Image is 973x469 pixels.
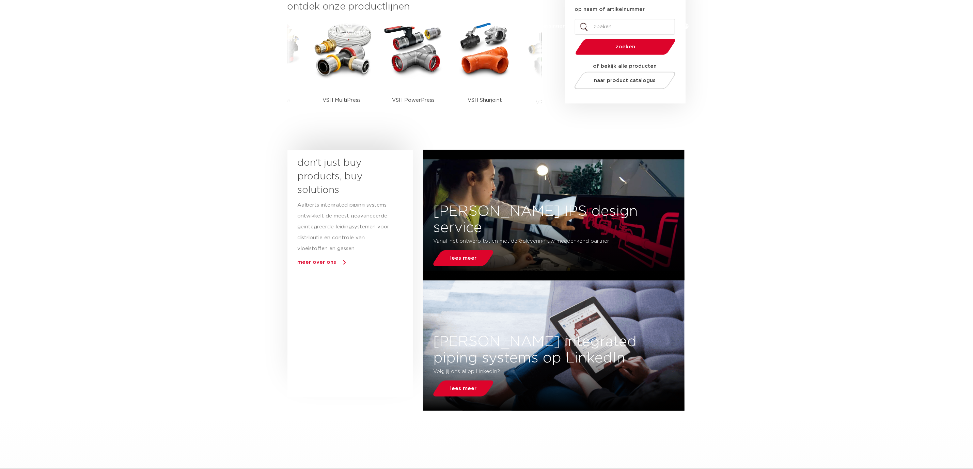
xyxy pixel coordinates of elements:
[593,64,657,69] strong: of bekijk alle producten
[433,366,633,377] p: Volg jij ons al op LinkedIn?
[298,200,390,254] p: Aalberts integrated piping systems ontwikkelt de meest geavanceerde geïntegreerde leidingsystemen...
[468,79,502,121] p: VSH Shurjoint
[530,13,566,39] a: toepassingen
[450,386,476,391] span: lees meer
[431,250,496,266] a: lees meer
[594,78,656,83] span: naar product catalogus
[433,236,633,247] p: Vanaf het ontwerp tot en met de oplevering uw meedenkend partner
[487,13,516,39] a: segmenten
[431,381,496,397] a: lees meer
[572,72,677,89] a: naar product catalogus
[392,79,435,121] p: VSH PowerPress
[454,20,516,121] a: VSH Shurjoint
[298,156,390,197] h3: don’t just buy products, buy solutions
[615,13,638,39] a: over ons
[445,13,473,39] a: producten
[423,203,684,236] h3: [PERSON_NAME] IPS design service
[526,20,587,124] a: VSH SmartPress
[579,13,601,39] a: services
[311,20,373,121] a: VSH MultiPress
[536,82,577,124] p: VSH SmartPress
[423,334,684,366] h3: [PERSON_NAME] integrated piping systems op LinkedIn
[450,256,476,261] span: lees meer
[383,20,444,121] a: VSH PowerPress
[323,79,361,121] p: VSH MultiPress
[298,260,336,265] a: meer over ons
